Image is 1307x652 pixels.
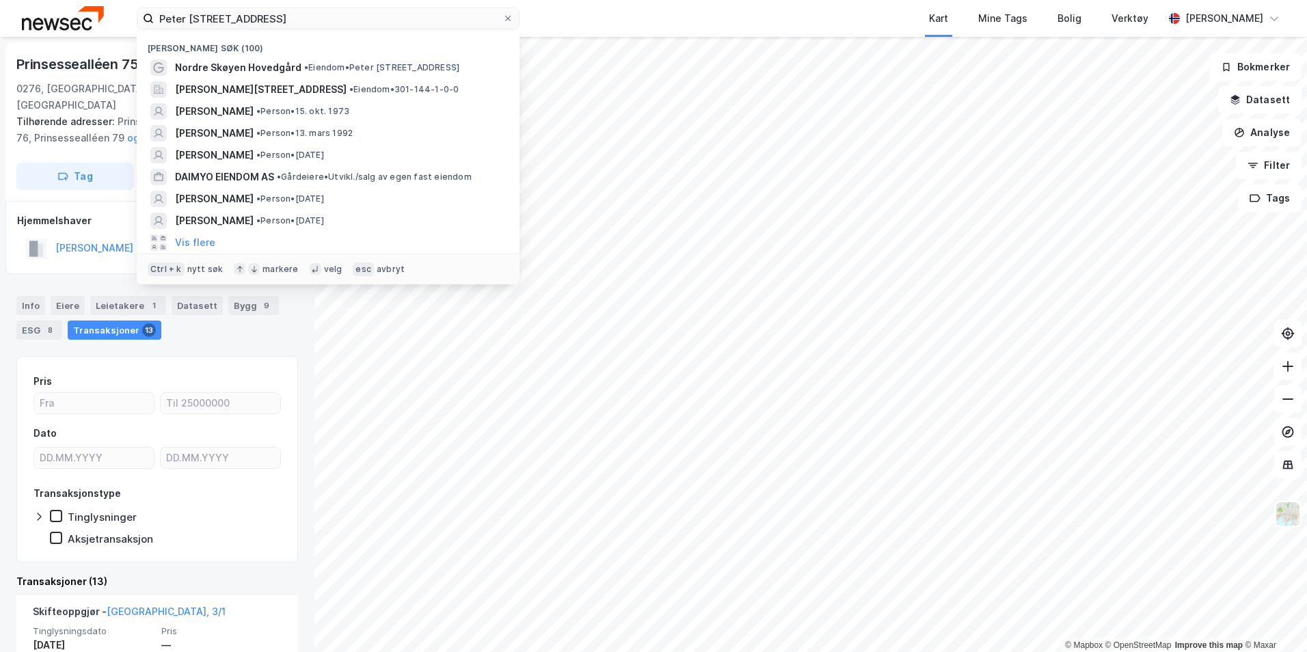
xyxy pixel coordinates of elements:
div: 1 [147,299,161,312]
a: Improve this map [1175,640,1243,650]
span: [PERSON_NAME] [175,191,254,207]
div: Eiere [51,296,85,315]
span: • [256,106,260,116]
div: [PERSON_NAME] [1185,10,1263,27]
div: esc [353,262,374,276]
div: Verktøy [1111,10,1148,27]
span: DAIMYO EIENDOM AS [175,169,274,185]
img: Z [1275,501,1301,527]
button: Datasett [1218,86,1302,113]
div: Transaksjoner (13) [16,573,298,590]
div: [PERSON_NAME] søk (100) [137,32,520,57]
div: markere [262,264,298,275]
button: Filter [1236,152,1302,179]
button: Vis flere [175,234,215,251]
span: • [277,172,281,182]
div: Mine Tags [978,10,1027,27]
div: ESG [16,321,62,340]
a: Mapbox [1065,640,1103,650]
input: Til 25000000 [161,393,280,413]
span: Person • [DATE] [256,150,324,161]
button: Tag [16,163,134,190]
div: Kontrollprogram for chat [1239,586,1307,652]
span: Pris [161,625,282,637]
div: Datasett [172,296,223,315]
span: Gårdeiere • Utvikl./salg av egen fast eiendom [277,172,472,182]
span: Tilhørende adresser: [16,116,118,127]
div: 0276, [GEOGRAPHIC_DATA], [GEOGRAPHIC_DATA] [16,81,194,113]
div: Bolig [1057,10,1081,27]
div: 8 [43,323,57,337]
span: [PERSON_NAME] [175,125,254,141]
a: [GEOGRAPHIC_DATA], 3/1 [107,606,226,617]
input: Søk på adresse, matrikkel, gårdeiere, leietakere eller personer [154,8,502,29]
span: [PERSON_NAME] [175,213,254,229]
div: Pris [33,373,52,390]
span: Nordre Skøyen Hovedgård [175,59,301,76]
button: Tags [1238,185,1302,212]
a: OpenStreetMap [1105,640,1172,650]
div: Info [16,296,45,315]
span: • [349,84,353,94]
div: 13 [142,323,156,337]
span: Tinglysningsdato [33,625,153,637]
div: Bygg [228,296,279,315]
div: Skifteoppgjør - [33,603,226,625]
span: Person • [DATE] [256,193,324,204]
div: Aksjetransaksjon [68,532,153,545]
input: DD.MM.YYYY [34,448,154,468]
span: [PERSON_NAME] [175,103,254,120]
span: • [256,128,260,138]
span: • [304,62,308,72]
span: Eiendom • 301-144-1-0-0 [349,84,459,95]
span: • [256,193,260,204]
span: • [256,150,260,160]
button: Analyse [1222,119,1302,146]
div: Tinglysninger [68,511,137,524]
div: Transaksjonstype [33,485,121,502]
div: Prinsessealléen 77, Prinsessealléen 76, Prinsessealléen 79 [16,113,287,146]
button: Bokmerker [1209,53,1302,81]
div: Prinsessealléen 75 [16,53,141,75]
div: Hjemmelshaver [17,213,297,229]
div: velg [324,264,342,275]
div: 9 [260,299,273,312]
div: Kart [929,10,948,27]
div: Leietakere [90,296,166,315]
span: [PERSON_NAME] [175,147,254,163]
div: Dato [33,425,57,442]
img: newsec-logo.f6e21ccffca1b3a03d2d.png [22,6,104,30]
div: Ctrl + k [148,262,185,276]
span: Person • 13. mars 1992 [256,128,353,139]
span: • [256,215,260,226]
iframe: Chat Widget [1239,586,1307,652]
span: Person • 15. okt. 1973 [256,106,349,117]
span: [PERSON_NAME][STREET_ADDRESS] [175,81,347,98]
span: Person • [DATE] [256,215,324,226]
div: avbryt [377,264,405,275]
input: Fra [34,393,154,413]
div: nytt søk [187,264,224,275]
input: DD.MM.YYYY [161,448,280,468]
div: Transaksjoner [68,321,161,340]
span: Eiendom • Peter [STREET_ADDRESS] [304,62,459,73]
